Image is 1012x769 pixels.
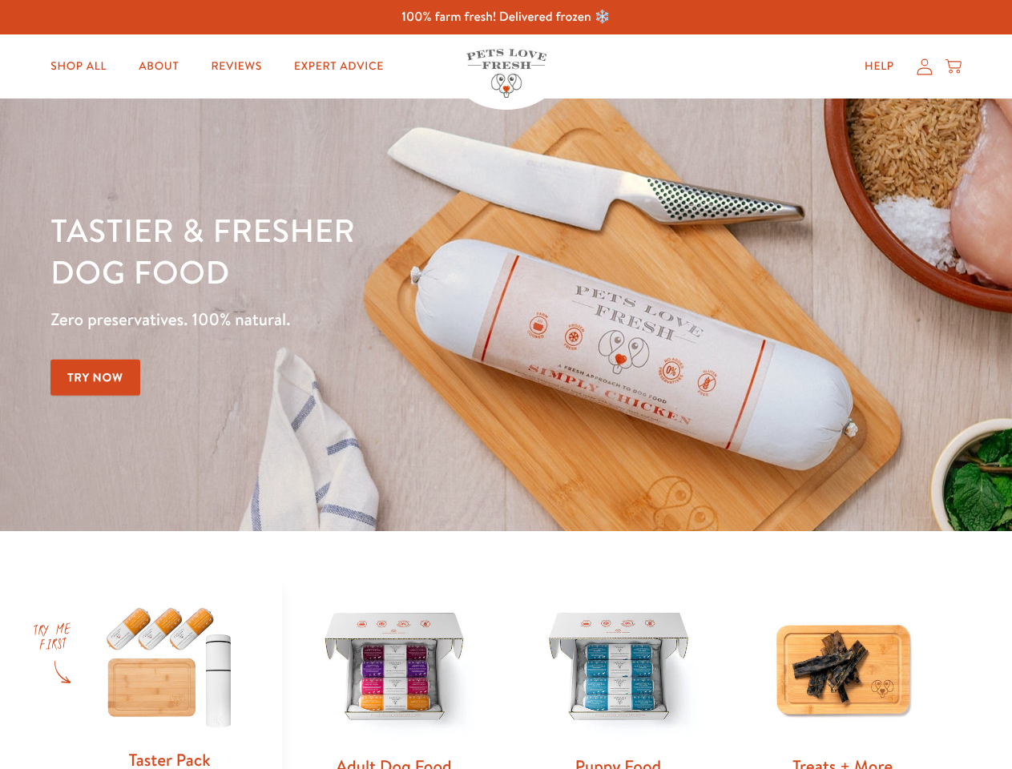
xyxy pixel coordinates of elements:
a: Shop All [38,50,119,83]
img: Pets Love Fresh [466,49,546,98]
a: Try Now [50,360,140,396]
a: Expert Advice [281,50,397,83]
a: Reviews [198,50,274,83]
a: About [126,50,192,83]
a: Help [852,50,907,83]
p: Zero preservatives. 100% natural. [50,305,658,334]
h1: Tastier & fresher dog food [50,209,658,292]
